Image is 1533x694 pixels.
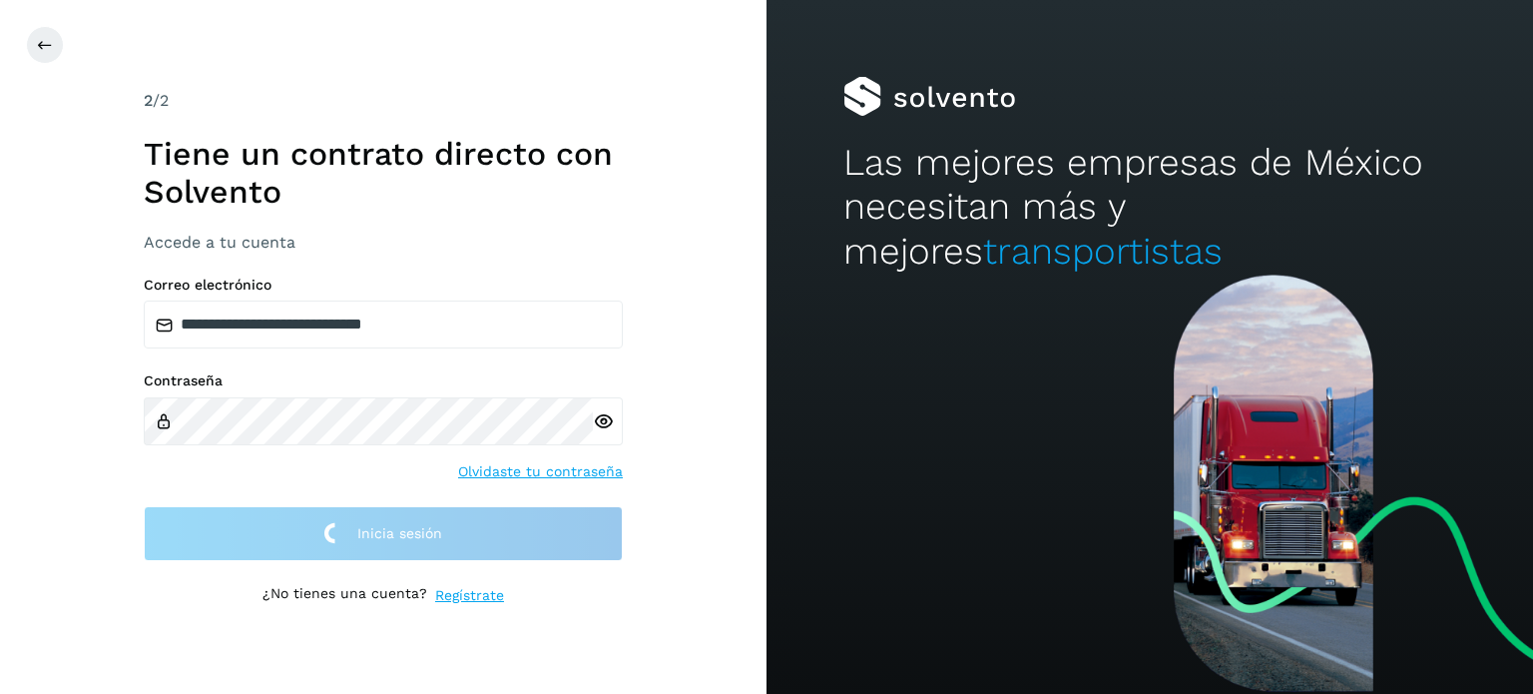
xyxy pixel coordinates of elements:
span: 2 [144,91,153,110]
h2: Las mejores empresas de México necesitan más y mejores [843,141,1456,274]
span: Inicia sesión [357,526,442,540]
label: Correo electrónico [144,277,623,294]
a: Olvidaste tu contraseña [458,461,623,482]
label: Contraseña [144,372,623,389]
h3: Accede a tu cuenta [144,233,623,252]
span: transportistas [983,230,1223,273]
p: ¿No tienes una cuenta? [262,585,427,606]
button: Inicia sesión [144,506,623,561]
div: /2 [144,89,623,113]
h1: Tiene un contrato directo con Solvento [144,135,623,212]
a: Regístrate [435,585,504,606]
